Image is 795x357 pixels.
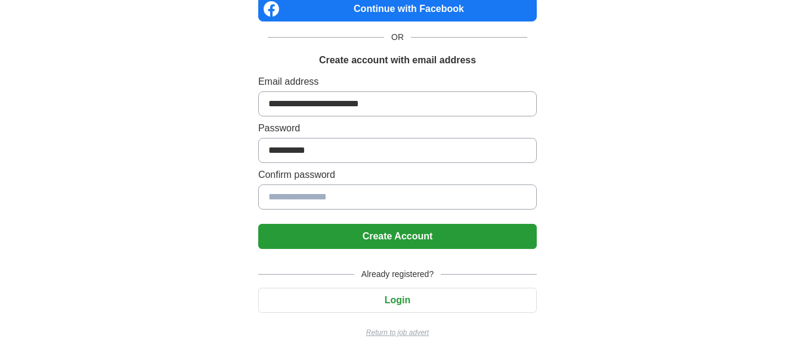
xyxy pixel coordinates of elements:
[258,168,537,182] label: Confirm password
[354,268,441,281] span: Already registered?
[258,121,537,136] label: Password
[319,53,476,67] h1: Create account with email address
[258,288,537,313] button: Login
[258,224,537,249] button: Create Account
[258,327,537,338] a: Return to job advert
[258,295,537,305] a: Login
[258,75,537,89] label: Email address
[384,31,411,44] span: OR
